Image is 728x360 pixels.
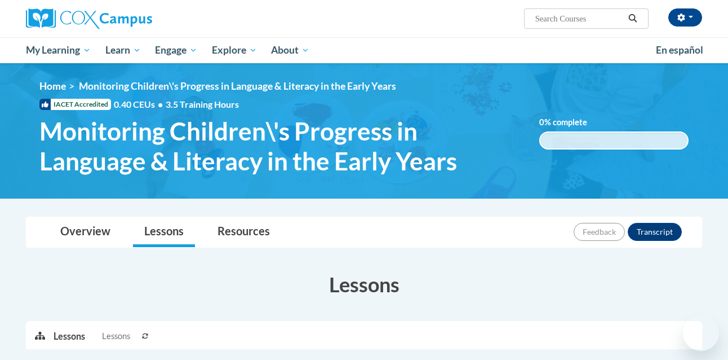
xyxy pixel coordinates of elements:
span: En español [656,44,703,56]
span: 0.40 CEUs [114,98,166,111]
a: Engage [148,37,205,63]
a: Explore [205,37,264,63]
button: Account Settings [668,8,702,27]
span: 3.5 Training Hours [166,99,239,109]
span: 0 [539,117,544,127]
span: Lessons [102,330,130,343]
button: Feedback [574,223,625,241]
label: % complete [539,116,604,129]
span: Learn [105,43,141,57]
span: Explore [212,43,257,57]
a: Home [39,80,66,92]
span: My Learning [26,43,91,57]
a: My Learning [19,37,98,63]
span: Engage [155,43,197,57]
span: Monitoring Children\'s Progress in Language & Literacy in the Early Years [39,116,522,176]
span: About [271,43,309,57]
a: Cox Campus [26,8,240,29]
a: Learn [98,37,148,63]
input: Search Courses [534,12,624,25]
p: Lessons [54,330,85,343]
img: Cox Campus [26,8,152,29]
a: En español [649,38,711,62]
span: Monitoring Children\'s Progress in Language & Literacy in the Early Years [79,80,396,92]
h3: Lessons [26,270,702,298]
a: Lessons [133,217,195,247]
button: Transcript [628,223,682,241]
div: Main menu [9,37,719,63]
a: Overview [49,217,122,247]
a: Resources [206,217,281,247]
a: About [264,37,317,63]
span: • [158,99,163,109]
iframe: Button to launch messaging window [683,315,719,351]
span: IACET Accredited [39,99,111,110]
button: Search [624,12,641,25]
